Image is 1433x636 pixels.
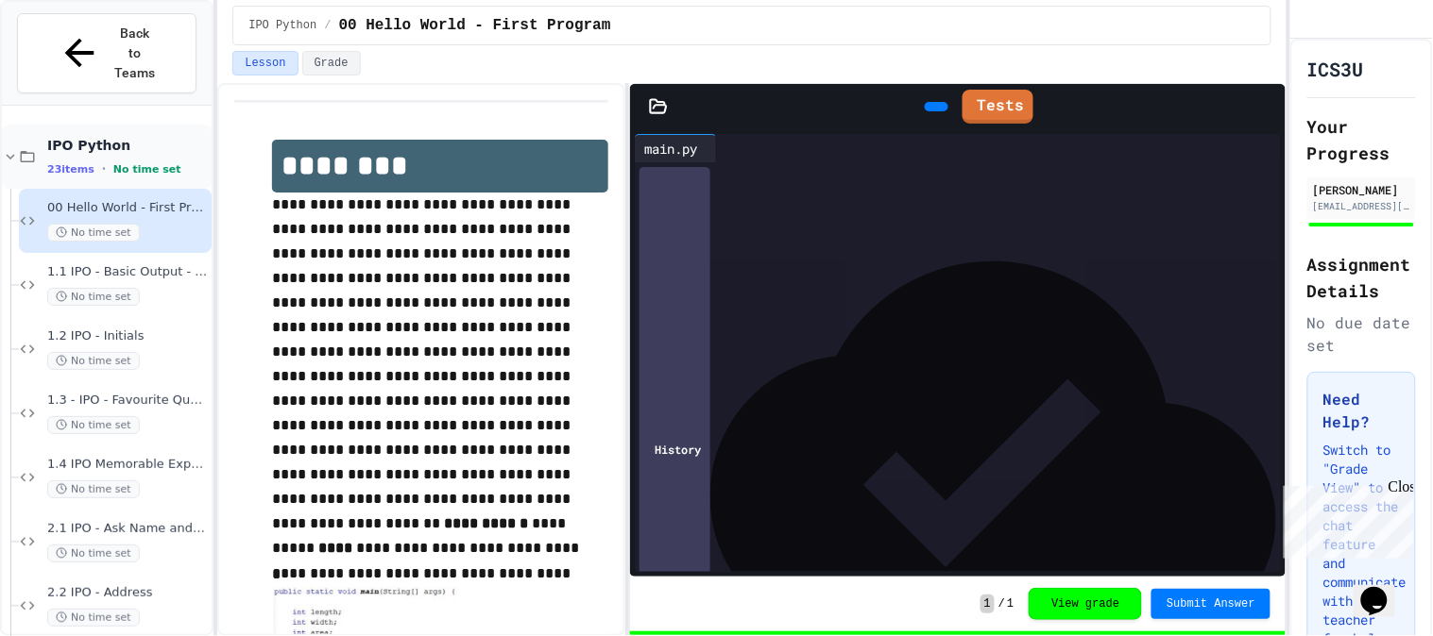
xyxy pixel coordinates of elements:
[102,161,106,176] span: •
[47,609,140,627] span: No time set
[1323,388,1400,433] h3: Need Help?
[324,18,331,33] span: /
[635,134,717,162] div: main.py
[113,163,181,176] span: No time set
[47,393,208,409] span: 1.3 - IPO - Favourite Quote
[981,594,995,613] span: 1
[1029,588,1142,620] button: View grade
[1167,596,1255,611] span: Submit Answer
[1307,56,1364,82] h1: ICS3U
[47,163,94,176] span: 23 items
[47,352,140,370] span: No time set
[339,14,611,37] span: 00 Hello World - First Program
[47,521,208,537] span: 2.1 IPO - Ask Name and age & bank balance
[232,51,298,75] button: Lesson
[47,264,208,280] span: 1.1 IPO - Basic Output - Word Shapes
[302,51,361,75] button: Grade
[47,457,208,473] span: 1.4 IPO Memorable Experience
[47,328,208,344] span: 1.2 IPO - Initials
[112,24,157,83] span: Back to Teams
[47,480,140,498] span: No time set
[1313,199,1410,213] div: [EMAIL_ADDRESS][DOMAIN_NAME]
[1354,561,1414,617] iframe: chat widget
[47,416,140,434] span: No time set
[248,18,316,33] span: IPO Python
[17,13,196,93] button: Back to Teams
[47,224,140,242] span: No time set
[47,288,140,306] span: No time set
[635,139,707,159] div: main.py
[1313,181,1410,198] div: [PERSON_NAME]
[1276,478,1414,559] iframe: chat widget
[47,544,140,562] span: No time set
[1307,251,1416,304] h2: Assignment Details
[1307,113,1416,166] h2: Your Progress
[1307,311,1416,357] div: No due date set
[8,8,130,120] div: Chat with us now!Close
[47,200,208,216] span: 00 Hello World - First Program
[963,90,1033,124] a: Tests
[47,585,208,601] span: 2.2 IPO - Address
[47,137,208,154] span: IPO Python
[998,596,1005,611] span: /
[1007,596,1014,611] span: 1
[1152,589,1271,619] button: Submit Answer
